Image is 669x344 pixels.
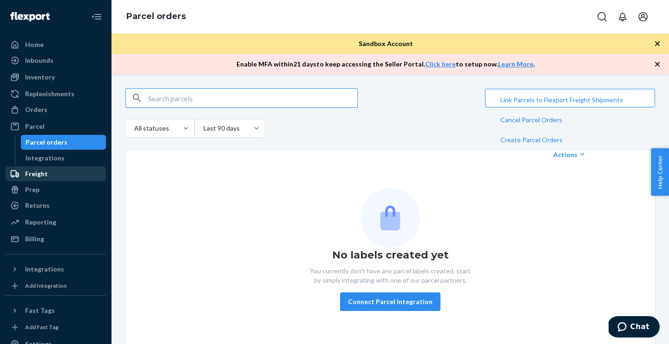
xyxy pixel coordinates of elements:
div: Returns [25,201,50,210]
a: Click here [425,60,456,68]
div: Billing [25,234,44,244]
p: You currently don't have any parcel labels created, start by simply integrating with one of our p... [309,266,472,285]
a: Home [6,37,106,52]
a: Prep [6,182,106,197]
div: Home [25,40,44,49]
a: Billing [6,232,106,246]
img: Empty list [361,188,420,248]
div: Parcel orders [26,138,67,147]
a: Add Integration [6,280,106,291]
a: Inbounds [6,53,106,68]
div: Inventory [25,73,55,82]
span: Sandbox Account [359,40,413,47]
a: Parcel orders [21,135,106,150]
button: Create Parcel Orders [493,130,647,150]
h1: No labels created yet [332,248,449,263]
a: Add Fast Tag [6,322,106,333]
a: Inventory [6,70,106,85]
ol: breadcrumbs [119,3,193,30]
div: Inbounds [25,56,53,65]
input: All statuses [133,124,134,133]
a: Orders [6,102,106,117]
button: Open Search Box [593,7,611,26]
a: Parcel [6,119,106,134]
div: Actions [493,150,647,159]
iframe: Opens a widget where you can chat to one of our agents [609,316,660,339]
div: Fast Tags [25,306,55,315]
div: Orders [25,105,47,114]
span: Link Parcels to Flexport Freight Shipments [500,97,623,103]
button: Open notifications [613,7,632,26]
img: Flexport logo [10,12,50,21]
button: Link Parcels to Flexport Freight Shipments [493,90,647,110]
button: Integrations [6,262,106,277]
input: Last 90 days [203,124,203,133]
p: Enable MFA within 21 days to keep accessing the Seller Portal. to setup now. . [236,60,535,69]
div: Replenishments [25,89,74,99]
a: Replenishments [6,86,106,101]
button: Open account menu [634,7,652,26]
button: Close Navigation [87,7,106,26]
div: Reporting [25,218,56,227]
div: Prep [25,185,39,194]
div: Add Fast Tag [25,323,59,331]
span: Cancel Parcel Orders [500,117,623,123]
div: Parcel [25,122,45,131]
button: Link Parcels to Flexport Freight ShipmentsCancel Parcel OrdersCreate Parcel OrdersActions [485,89,655,107]
button: Help Center [651,148,669,196]
button: Connect Parcel Integration [340,292,440,311]
a: Reporting [6,215,106,230]
div: Integrations [25,265,64,274]
div: Freight [25,169,48,179]
div: Add Integration [25,282,66,290]
a: Freight [6,166,106,181]
a: Returns [6,198,106,213]
span: Create Parcel Orders [500,137,623,143]
a: Learn More [498,60,533,68]
a: Parcel orders [126,11,186,21]
button: Fast Tags [6,303,106,318]
a: Integrations [21,151,106,165]
button: Cancel Parcel Orders [493,110,647,130]
div: Integrations [26,153,65,163]
input: Search parcels [148,89,357,107]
